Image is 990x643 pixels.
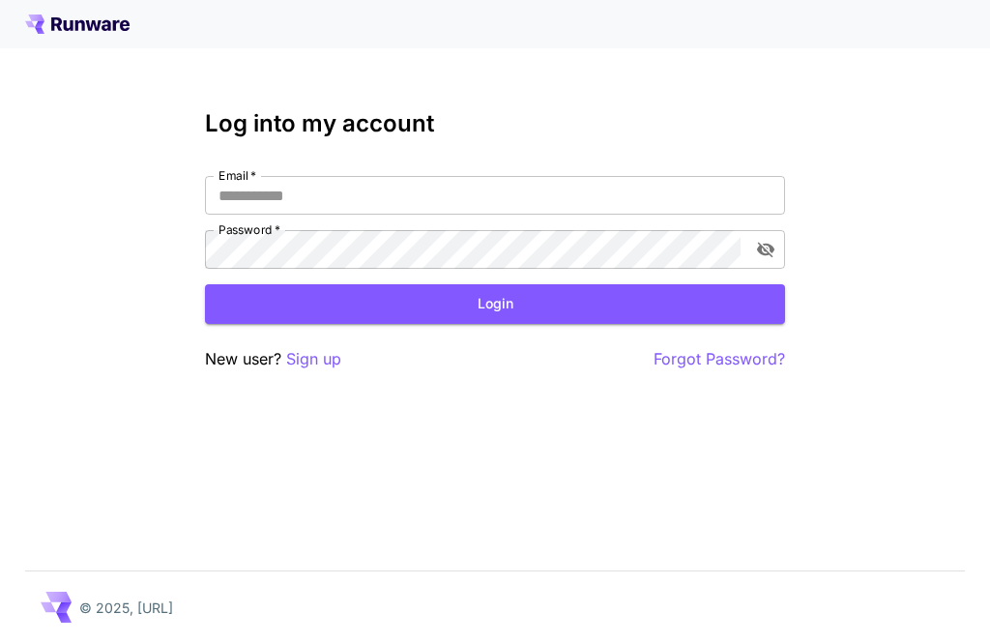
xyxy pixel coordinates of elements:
label: Password [218,221,280,238]
p: New user? [205,347,341,371]
button: Forgot Password? [654,347,785,371]
label: Email [218,167,256,184]
button: Login [205,284,785,324]
h3: Log into my account [205,110,785,137]
p: © 2025, [URL] [79,598,173,618]
button: toggle password visibility [748,232,783,267]
button: Sign up [286,347,341,371]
